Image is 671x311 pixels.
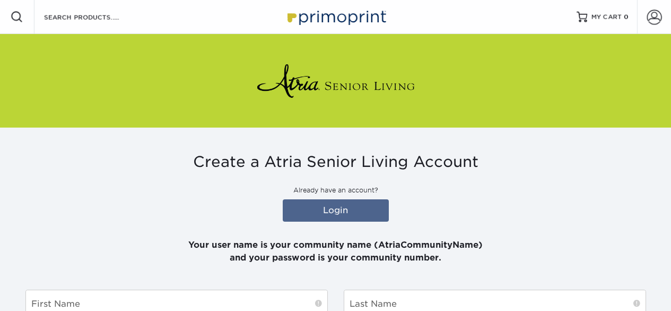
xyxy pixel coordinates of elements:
[25,186,646,195] p: Already have an account?
[591,13,622,22] span: MY CART
[43,11,146,23] input: SEARCH PRODUCTS.....
[25,153,646,171] h3: Create a Atria Senior Living Account
[624,13,629,21] span: 0
[25,226,646,264] p: Your user name is your community name (AtriaCommunityName) and your password is your community nu...
[256,60,415,102] img: Atria Senior Living
[283,5,389,28] img: Primoprint
[283,199,389,222] a: Login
